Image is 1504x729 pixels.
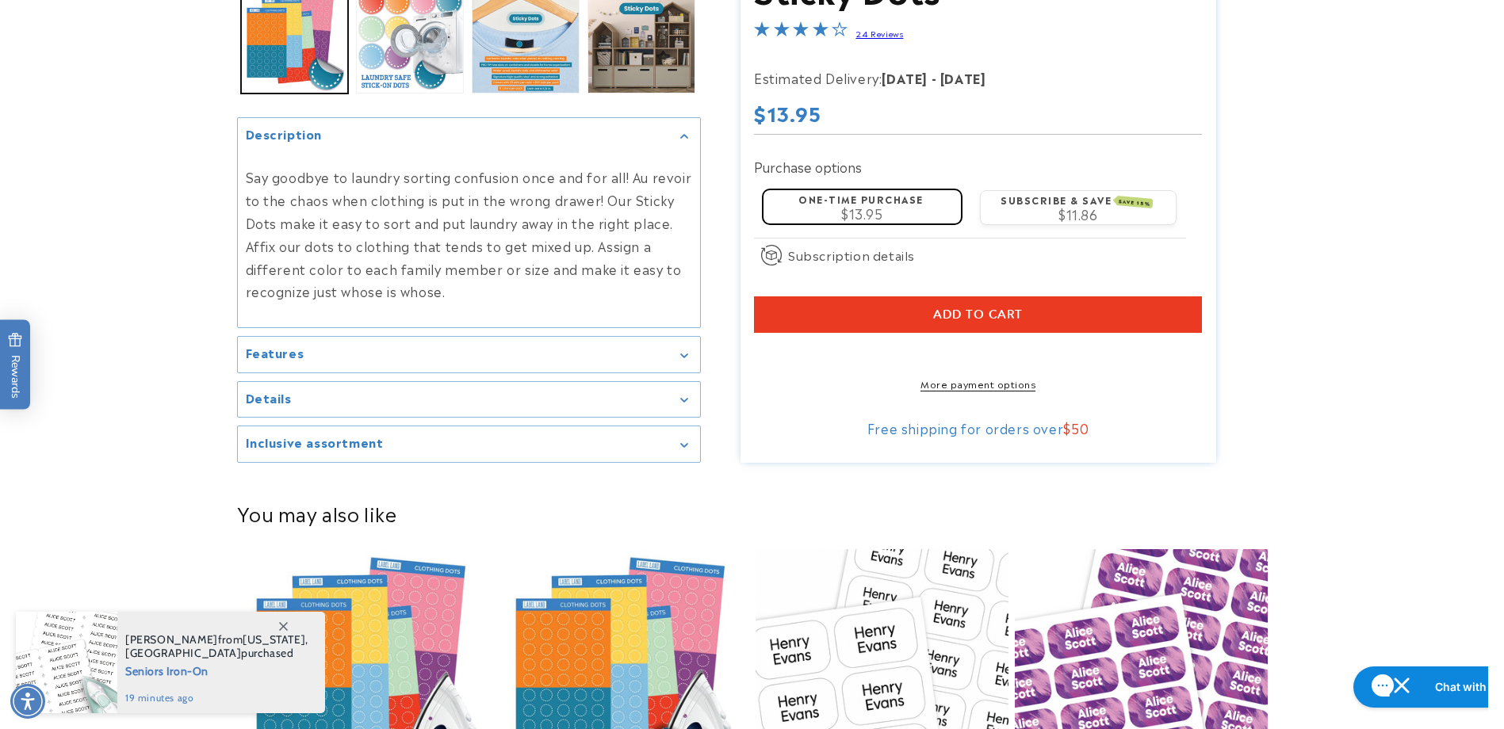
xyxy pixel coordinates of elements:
label: One-time purchase [798,192,924,206]
div: Accessibility Menu [10,684,45,719]
span: Add to cart [933,307,1023,322]
span: from , purchased [125,633,308,660]
span: Seniors Iron-On [125,660,308,680]
strong: - [932,68,937,87]
label: Subscribe & save [1001,193,1153,207]
button: Gorgias live chat [8,6,175,47]
summary: Description [238,118,700,154]
p: Estimated Delivery: [754,67,1150,90]
span: [GEOGRAPHIC_DATA] [125,646,241,660]
iframe: Gorgias live chat messenger [1345,661,1488,713]
span: 4.0-star overall rating [754,23,848,42]
label: Purchase options [754,157,862,176]
h2: Description [246,126,323,142]
button: Add to cart [754,296,1202,333]
span: Subscription details [788,246,915,265]
h2: Inclusive assortment [246,434,384,450]
strong: [DATE] [940,68,986,87]
h1: Chat with us [90,18,157,34]
h2: Features [246,345,304,361]
strong: [DATE] [882,68,928,87]
summary: Inclusive assortment [238,426,700,462]
span: 50 [1071,418,1089,437]
div: Free shipping for orders over [754,420,1202,436]
p: Say goodbye to laundry sorting confusion once and for all! Au revoir to the chaos when clothing i... [246,166,692,303]
span: [US_STATE] [243,632,305,647]
span: $13.95 [754,98,821,127]
span: Rewards [8,333,23,399]
h2: Details [246,390,292,406]
a: More payment options [754,376,1202,391]
iframe: Sign Up via Text for Offers [13,602,201,650]
span: $ [1063,418,1071,437]
h2: You may also like [237,501,1268,525]
summary: Details [238,382,700,418]
span: 19 minutes ago [125,691,308,705]
summary: Features [238,337,700,372]
span: $13.95 [841,204,883,223]
span: $11.86 [1058,205,1098,224]
a: 24 Reviews - open in a new tab [855,28,903,39]
span: SAVE 15% [1116,196,1154,208]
